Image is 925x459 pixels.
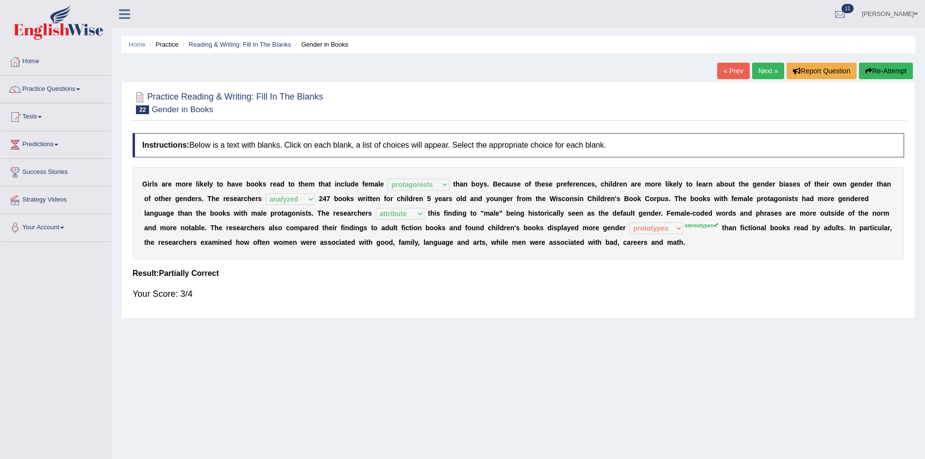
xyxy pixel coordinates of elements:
b: w [358,195,363,203]
a: Next » [752,63,784,79]
b: n [498,195,503,203]
b: k [637,195,641,203]
b: r [654,195,656,203]
b: T [674,195,679,203]
b: h [605,180,609,188]
b: y [480,180,484,188]
b: o [254,180,259,188]
b: t [288,180,291,188]
b: g [753,180,757,188]
b: a [162,180,166,188]
a: Reading & Writing: Fill In The Blanks [188,41,291,48]
b: e [252,195,255,203]
b: a [702,180,706,188]
b: p [556,180,561,188]
b: f [384,195,387,203]
span: 22 [136,105,149,114]
b: y [209,180,213,188]
b: e [498,180,502,188]
b: s [154,180,158,188]
b: s [796,180,800,188]
b: t [686,180,689,188]
b: t [319,180,321,188]
b: t [453,180,455,188]
a: Success Stories [0,159,111,183]
b: e [273,180,277,188]
b: e [855,180,858,188]
b: b [334,195,338,203]
b: s [573,195,577,203]
b: e [563,180,567,188]
b: c [584,180,588,188]
b: f [529,180,531,188]
b: r [655,180,657,188]
b: e [619,180,623,188]
b: m [645,180,651,188]
b: l [345,180,347,188]
b: m [176,180,182,188]
b: k [259,180,263,188]
b: o [251,180,255,188]
b: 7 [326,195,330,203]
b: t [217,180,219,188]
b: o [629,195,633,203]
b: e [757,180,761,188]
b: C [587,195,592,203]
b: f [517,195,519,203]
b: d [765,180,769,188]
b: r [413,195,415,203]
b: w [714,195,720,203]
b: b [720,180,724,188]
b: o [338,195,342,203]
b: h [879,180,883,188]
b: f [808,180,811,188]
b: o [290,180,295,188]
b: r [363,195,366,203]
b: e [168,180,172,188]
b: s [484,180,488,188]
b: l [406,195,408,203]
b: i [667,180,669,188]
b: c [502,180,505,188]
b: g [502,195,506,203]
b: t [158,195,161,203]
b: o [144,195,149,203]
b: l [696,180,698,188]
b: e [239,180,243,188]
b: n [336,180,341,188]
b: s [513,180,517,188]
b: s [258,195,262,203]
b: n [579,195,584,203]
b: n [376,195,380,203]
b: s [449,195,453,203]
b: s [665,195,669,203]
b: f [362,180,365,188]
b: a [631,180,635,188]
b: m [309,180,315,188]
b: d [600,195,605,203]
b: e [588,180,591,188]
b: a [325,180,329,188]
b: s [789,180,793,188]
b: s [350,195,354,203]
b: d [612,180,617,188]
b: Instructions: [142,141,189,149]
b: r [241,195,243,203]
b: r [166,180,168,188]
b: l [378,180,380,188]
b: e [569,180,573,188]
b: t [739,180,741,188]
b: a [276,180,280,188]
b: a [716,180,720,188]
b: t [876,180,879,188]
b: l [207,180,209,188]
b: c [244,195,248,203]
b: t [733,180,735,188]
b: 2 [319,195,323,203]
b: o [154,195,159,203]
b: u [509,180,513,188]
b: s [198,195,202,203]
b: e [821,180,824,188]
b: r [560,180,563,188]
b: n [760,180,765,188]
